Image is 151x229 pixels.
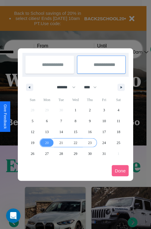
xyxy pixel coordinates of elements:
[31,126,34,137] span: 12
[40,116,54,126] button: 6
[31,137,34,148] span: 19
[25,137,40,148] button: 19
[54,116,68,126] button: 7
[89,105,91,116] span: 2
[102,126,106,137] span: 17
[97,95,111,105] span: Fri
[32,116,34,126] span: 5
[111,116,126,126] button: 11
[54,137,68,148] button: 21
[40,148,54,159] button: 27
[83,95,97,105] span: Thu
[68,105,82,116] button: 1
[31,148,34,159] span: 26
[45,126,49,137] span: 13
[88,126,92,137] span: 16
[112,165,129,176] button: Done
[46,116,48,126] span: 6
[74,137,77,148] span: 22
[97,148,111,159] button: 31
[74,148,77,159] span: 29
[97,126,111,137] button: 17
[74,126,77,137] span: 15
[103,105,105,116] span: 3
[68,116,82,126] button: 8
[111,105,126,116] button: 4
[59,148,63,159] span: 28
[25,95,40,105] span: Sun
[68,148,82,159] button: 29
[102,137,106,148] span: 24
[68,95,82,105] span: Wed
[59,137,63,148] span: 21
[40,126,54,137] button: 13
[59,126,63,137] span: 14
[83,116,97,126] button: 9
[117,105,119,116] span: 4
[68,137,82,148] button: 22
[97,116,111,126] button: 10
[117,126,120,137] span: 18
[3,104,7,129] div: Give Feedback
[45,148,49,159] span: 27
[83,105,97,116] button: 2
[25,116,40,126] button: 5
[60,116,62,126] span: 7
[102,116,106,126] span: 10
[88,137,92,148] span: 23
[83,126,97,137] button: 16
[6,208,21,223] iframe: Intercom live chat
[54,95,68,105] span: Tue
[111,137,126,148] button: 25
[54,148,68,159] button: 28
[97,105,111,116] button: 3
[54,126,68,137] button: 14
[83,137,97,148] button: 23
[102,148,106,159] span: 31
[45,137,49,148] span: 20
[25,126,40,137] button: 12
[40,137,54,148] button: 20
[25,148,40,159] button: 26
[89,116,91,126] span: 9
[83,148,97,159] button: 30
[117,116,120,126] span: 11
[75,105,76,116] span: 1
[97,137,111,148] button: 24
[68,126,82,137] button: 15
[40,95,54,105] span: Mon
[88,148,92,159] span: 30
[111,126,126,137] button: 18
[111,95,126,105] span: Sat
[117,137,120,148] span: 25
[75,116,76,126] span: 8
